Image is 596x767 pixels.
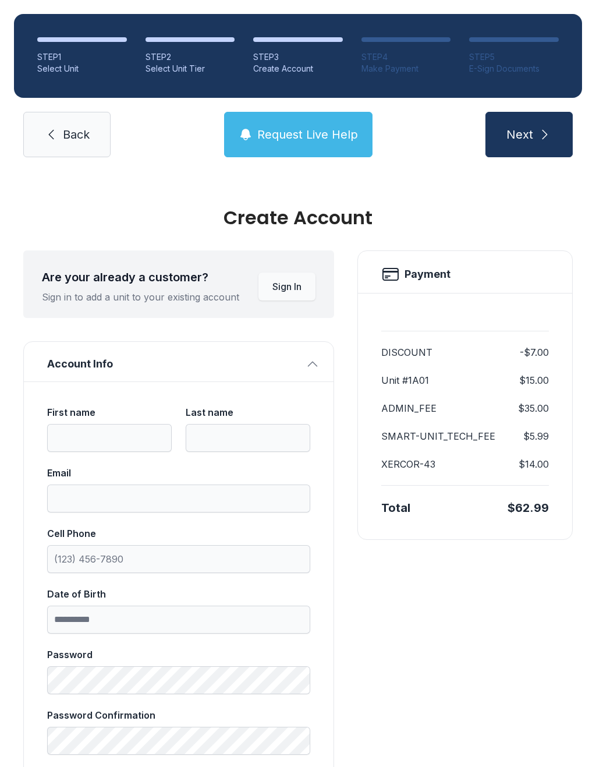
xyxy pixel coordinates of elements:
[518,401,549,415] dd: $35.00
[508,500,549,516] div: $62.99
[381,401,437,415] dt: ADMIN_FEE
[405,266,450,282] h2: Payment
[42,290,239,304] div: Sign in to add a unit to your existing account
[47,606,310,634] input: Date of Birth
[381,373,429,387] dt: Unit #1A01
[253,63,343,75] div: Create Account
[24,342,334,381] button: Account Info
[381,345,432,359] dt: DISCOUNT
[47,727,310,755] input: Password Confirmation
[47,708,310,722] div: Password Confirmation
[47,648,310,662] div: Password
[506,126,533,143] span: Next
[23,208,573,227] div: Create Account
[47,526,310,540] div: Cell Phone
[47,405,172,419] div: First name
[146,63,235,75] div: Select Unit Tier
[47,666,310,694] input: Password
[257,126,358,143] span: Request Live Help
[63,126,90,143] span: Back
[47,356,301,372] span: Account Info
[37,63,127,75] div: Select Unit
[361,51,451,63] div: STEP 4
[272,280,301,294] span: Sign In
[186,424,310,452] input: Last name
[47,587,310,601] div: Date of Birth
[519,457,549,471] dd: $14.00
[381,457,435,471] dt: XERCOR-43
[469,63,559,75] div: E-Sign Documents
[42,269,239,285] div: Are your already a customer?
[253,51,343,63] div: STEP 3
[37,51,127,63] div: STEP 1
[146,51,235,63] div: STEP 2
[47,424,172,452] input: First name
[381,500,410,516] div: Total
[47,485,310,512] input: Email
[469,51,559,63] div: STEP 5
[47,466,310,480] div: Email
[523,429,549,443] dd: $5.99
[520,345,549,359] dd: -$7.00
[381,429,495,443] dt: SMART-UNIT_TECH_FEE
[47,545,310,573] input: Cell Phone
[361,63,451,75] div: Make Payment
[186,405,310,419] div: Last name
[519,373,549,387] dd: $15.00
